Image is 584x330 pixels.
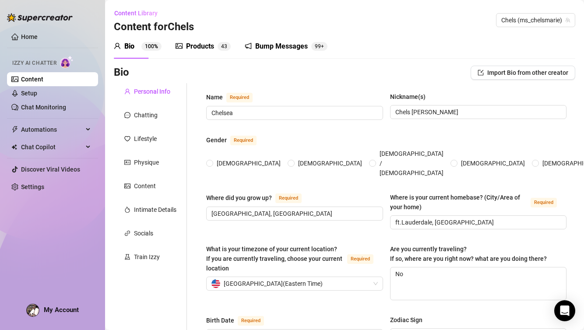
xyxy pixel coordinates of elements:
span: picture [124,183,130,189]
div: Products [186,41,214,52]
label: Birth Date [206,315,274,326]
div: Where did you grow up? [206,193,272,203]
span: 3 [224,43,227,49]
a: Setup [21,90,37,97]
span: [DEMOGRAPHIC_DATA] [295,158,366,168]
button: Import Bio from other creator [471,66,575,80]
input: Name [211,108,376,118]
span: heart [124,136,130,142]
span: idcard [124,159,130,165]
span: Required [226,93,253,102]
span: fire [124,207,130,213]
span: [DEMOGRAPHIC_DATA] [213,158,284,168]
div: Name [206,92,223,102]
span: My Account [44,306,79,314]
sup: 155 [311,42,327,51]
div: Where is your current homebase? (City/Area of your home) [390,193,528,212]
span: message [124,112,130,118]
a: Discover Viral Videos [21,166,80,173]
div: Nickname(s) [390,92,426,102]
span: [GEOGRAPHIC_DATA] ( Eastern Time ) [224,277,323,290]
img: logo-BBDzfeDw.svg [7,13,73,22]
div: Personal Info [134,87,170,96]
span: Required [531,198,557,207]
div: Open Intercom Messenger [554,300,575,321]
label: Where did you grow up? [206,193,311,203]
div: Birth Date [206,316,234,325]
span: Izzy AI Chatter [12,59,56,67]
textarea: No [391,267,566,300]
span: 4 [221,43,224,49]
div: Chatting [134,110,158,120]
span: Required [238,316,264,326]
div: Gender [206,135,227,145]
input: Where is your current homebase? (City/Area of your home) [395,218,560,227]
label: Name [206,92,262,102]
span: Are you currently traveling? If so, where are you right now? what are you doing there? [390,246,547,262]
span: Required [347,254,373,264]
input: Where did you grow up? [211,209,376,218]
label: Nickname(s) [390,92,432,102]
span: team [565,18,570,23]
label: Where is your current homebase? (City/Area of your home) [390,193,567,212]
span: [DEMOGRAPHIC_DATA] / [DEMOGRAPHIC_DATA] [376,149,447,178]
h3: Content for Chels [114,20,194,34]
input: Nickname(s) [395,107,560,117]
a: Settings [21,183,44,190]
span: user [114,42,121,49]
span: Chels (ms_chelsmarie) [501,14,570,27]
span: link [124,230,130,236]
span: Required [275,193,302,203]
sup: 43 [218,42,231,51]
span: What is your timezone of your current location? If you are currently traveling, choose your curre... [206,246,342,272]
span: picture [176,42,183,49]
div: Bio [124,41,134,52]
span: Chat Copilot [21,140,83,154]
img: AI Chatter [60,56,74,68]
span: user [124,88,130,95]
div: Content [134,181,156,191]
h3: Bio [114,66,129,80]
img: us [211,279,220,288]
span: import [478,70,484,76]
div: Lifestyle [134,134,157,144]
a: Content [21,76,43,83]
div: Physique [134,158,159,167]
div: Zodiac Sign [390,315,422,325]
span: experiment [124,254,130,260]
img: ACg8ocJdL4usd-aCzqAKhC090uIINCD-xUXNNvkQUkoEQWB3-52H_cI=s96-c [27,304,39,316]
span: thunderbolt [11,126,18,133]
sup: 100% [141,42,162,51]
span: Content Library [114,10,158,17]
span: [DEMOGRAPHIC_DATA] [457,158,528,168]
div: Socials [134,228,153,238]
button: Content Library [114,6,165,20]
div: Bump Messages [255,41,308,52]
a: Home [21,33,38,40]
img: Chat Copilot [11,144,17,150]
span: notification [245,42,252,49]
span: Automations [21,123,83,137]
label: Gender [206,135,266,145]
span: Import Bio from other creator [487,69,568,76]
a: Chat Monitoring [21,104,66,111]
div: Train Izzy [134,252,160,262]
label: Zodiac Sign [390,315,429,325]
span: Required [230,136,257,145]
div: Intimate Details [134,205,176,214]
